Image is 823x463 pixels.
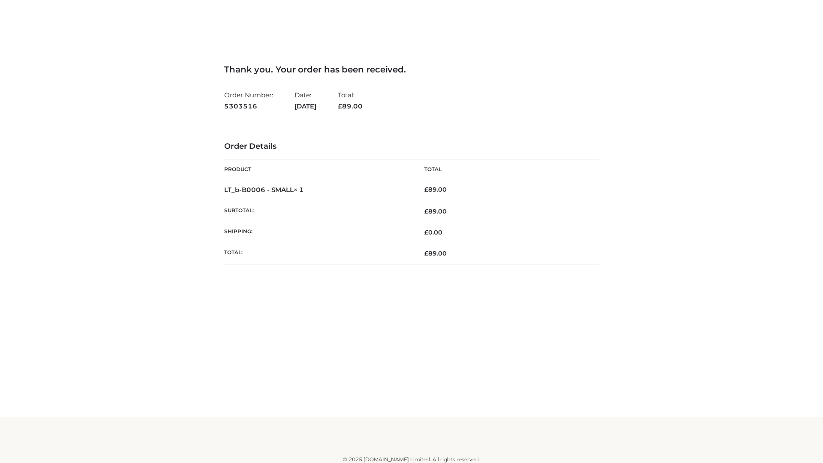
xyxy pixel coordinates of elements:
[424,228,442,236] bdi: 0.00
[338,87,363,114] li: Total:
[411,160,599,179] th: Total
[224,160,411,179] th: Product
[224,186,304,194] strong: LT_b-B0006 - SMALL
[224,64,599,75] h3: Thank you. Your order has been received.
[224,243,411,264] th: Total:
[224,222,411,243] th: Shipping:
[424,207,428,215] span: £
[424,207,447,215] span: 89.00
[294,101,316,112] strong: [DATE]
[224,201,411,222] th: Subtotal:
[224,87,273,114] li: Order Number:
[424,228,428,236] span: £
[294,186,304,194] strong: × 1
[424,186,428,193] span: £
[424,250,428,257] span: £
[294,87,316,114] li: Date:
[338,102,363,110] span: 89.00
[424,186,447,193] bdi: 89.00
[424,250,447,257] span: 89.00
[224,142,599,151] h3: Order Details
[338,102,342,110] span: £
[224,101,273,112] strong: 5303516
